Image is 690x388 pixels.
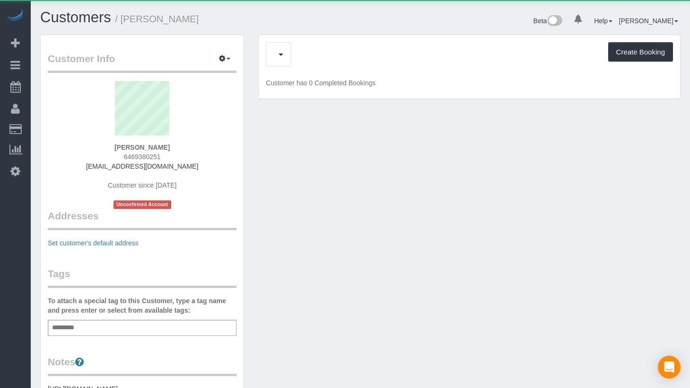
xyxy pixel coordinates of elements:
[86,162,198,170] a: [EMAIL_ADDRESS][DOMAIN_NAME]
[108,181,176,189] span: Customer since [DATE]
[48,267,236,288] legend: Tags
[594,17,612,25] a: Help
[48,355,236,376] legend: Notes
[658,356,681,379] div: Open Intercom Messenger
[619,17,678,25] a: [PERSON_NAME]
[48,239,139,247] a: Set customer's default address
[124,153,161,161] span: 6469380251
[114,144,170,151] strong: [PERSON_NAME]
[608,42,673,62] button: Create Booking
[533,17,563,25] a: Beta
[547,15,562,27] img: New interface
[114,200,171,208] span: Unconfirmed Account
[48,296,236,315] label: To attach a special tag to this Customer, type a tag name and press enter or select from availabl...
[266,78,673,88] p: Customer has 0 Completed Bookings
[48,52,236,73] legend: Customer Info
[40,9,111,26] a: Customers
[6,9,25,23] img: Automaid Logo
[115,14,199,24] small: / [PERSON_NAME]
